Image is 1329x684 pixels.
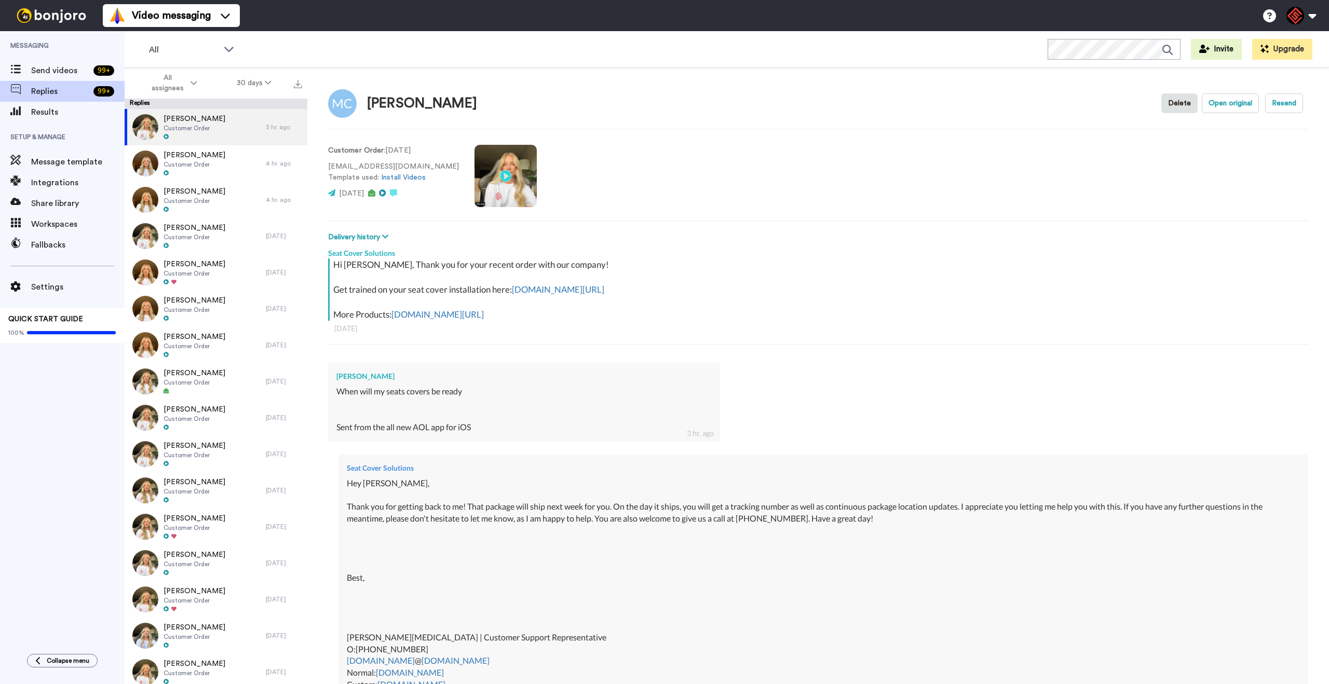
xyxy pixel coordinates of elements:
span: [PERSON_NAME] [164,513,225,524]
span: [PERSON_NAME] [164,332,225,342]
img: abe96a0e-0701-4199-b35c-25b2edef2a1b-thumb.jpg [132,368,158,394]
a: [PERSON_NAME]Customer Order[DATE] [125,509,307,545]
div: 99 + [93,86,114,97]
img: f0d36fcb-40ce-41f9-bc78-fb01478e433e-thumb.jpg [132,441,158,467]
img: export.svg [294,80,302,88]
span: [PERSON_NAME] [164,477,225,487]
div: [DATE] [334,323,1302,334]
a: [DOMAIN_NAME] [347,655,415,665]
span: Message template [31,156,125,168]
button: Invite [1191,39,1242,60]
span: [DATE] [339,190,364,197]
div: Hi [PERSON_NAME], Thank you for your recent order with our company! Get trained on your seat cove... [333,258,1306,321]
button: 30 days [217,74,291,92]
a: [DOMAIN_NAME] [422,655,490,665]
span: Customer Order [164,306,225,314]
div: [DATE] [266,305,302,313]
a: [PERSON_NAME]Customer Order[DATE] [125,363,307,400]
a: [PERSON_NAME]Customer Order4 hr. ago [125,145,307,182]
div: [PERSON_NAME] [367,96,477,111]
div: [DATE] [266,268,302,277]
a: [PERSON_NAME]Customer Order[DATE] [125,545,307,581]
div: [DATE] [266,559,302,567]
span: Integrations [31,176,125,189]
span: Customer Order [164,342,225,350]
a: [PERSON_NAME]Customer Order3 hr. ago [125,109,307,145]
span: Customer Order [164,233,225,241]
span: Settings [31,281,125,293]
span: 100% [8,329,24,337]
div: 4 hr. ago [266,159,302,168]
span: Customer Order [164,451,225,459]
span: Customer Order [164,560,225,568]
div: When will my seats covers be ready Sent from the all new AOL app for iOS [336,386,712,433]
span: [PERSON_NAME] [164,259,225,269]
span: [PERSON_NAME] [164,186,225,197]
img: e5869494-edc0-43af-b8eb-fe938c43a502-thumb.jpg [132,296,158,322]
button: Collapse menu [27,654,98,667]
div: [DATE] [266,414,302,422]
span: Collapse menu [47,656,89,665]
span: QUICK START GUIDE [8,316,83,323]
div: [DATE] [266,632,302,640]
a: [PERSON_NAME]Customer Order[DATE] [125,581,307,618]
div: [DATE] [266,232,302,240]
p: [EMAIL_ADDRESS][DOMAIN_NAME] Template used: [328,161,459,183]
span: Customer Order [164,596,225,605]
div: [DATE] [266,486,302,495]
span: Results [31,106,125,118]
img: 87e1d350-652f-4df2-b1d8-68fb5c955473-thumb.jpg [132,259,158,285]
a: [PERSON_NAME]Customer Order[DATE] [125,472,307,509]
button: Delete [1161,93,1198,113]
div: [DATE] [266,450,302,458]
img: f02945a6-49d5-42ea-8a8d-5630cad438a4-thumb.jpg [132,114,158,140]
div: Replies [125,99,307,109]
div: 4 hr. ago [266,196,302,204]
button: Upgrade [1252,39,1312,60]
span: Customer Order [164,378,225,387]
span: [PERSON_NAME] [164,659,225,669]
span: Customer Order [164,160,225,169]
span: Customer Order [164,487,225,496]
span: Send videos [31,64,89,77]
button: Delivery history [328,231,391,243]
span: Video messaging [132,8,211,23]
span: [PERSON_NAME] [164,550,225,560]
a: [PERSON_NAME]Customer Order[DATE] [125,327,307,363]
img: d2d49132-2c17-4cbf-92ef-ec7e8ec3791b-thumb.jpg [132,477,158,503]
button: Open original [1202,93,1259,113]
div: 3 hr. ago [687,428,714,439]
span: All [149,44,219,56]
span: [PERSON_NAME] [164,441,225,451]
div: Seat Cover Solutions [347,463,1300,473]
span: Customer Order [164,197,225,205]
span: Replies [31,85,89,98]
a: [PERSON_NAME]Customer Order[DATE] [125,400,307,436]
img: 6f48f6f6-2143-4c3e-82bc-2925ef78c7a5-thumb.jpg [132,550,158,576]
a: [PERSON_NAME]Customer Order[DATE] [125,436,307,472]
span: Customer Order [164,415,225,423]
div: [DATE] [266,523,302,531]
img: Image of Michael Connor [328,89,357,118]
strong: Customer Order [328,147,384,154]
a: Install Videos [381,174,426,181]
button: All assignees [127,69,217,98]
span: [PERSON_NAME] [164,368,225,378]
a: [PERSON_NAME]Customer Order[DATE] [125,291,307,327]
span: Customer Order [164,269,225,278]
span: Customer Order [164,524,225,532]
span: Share library [31,197,125,210]
img: c5eb7191-7710-4fa2-a51a-fff9ad3cc0bb-thumb.jpg [132,151,158,176]
div: [PERSON_NAME] [336,371,712,381]
a: [PERSON_NAME]Customer Order[DATE] [125,218,307,254]
span: Fallbacks [31,239,125,251]
span: Customer Order [164,124,225,132]
button: Export all results that match these filters now. [291,75,305,91]
span: [PERSON_NAME] [164,150,225,160]
button: Resend [1265,93,1303,113]
div: [DATE] [266,377,302,386]
img: 74da99c3-fc6a-4e94-9969-66da947bfb73-thumb.jpg [132,187,158,213]
span: [PERSON_NAME] [164,586,225,596]
a: [PERSON_NAME]Customer Order4 hr. ago [125,182,307,218]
